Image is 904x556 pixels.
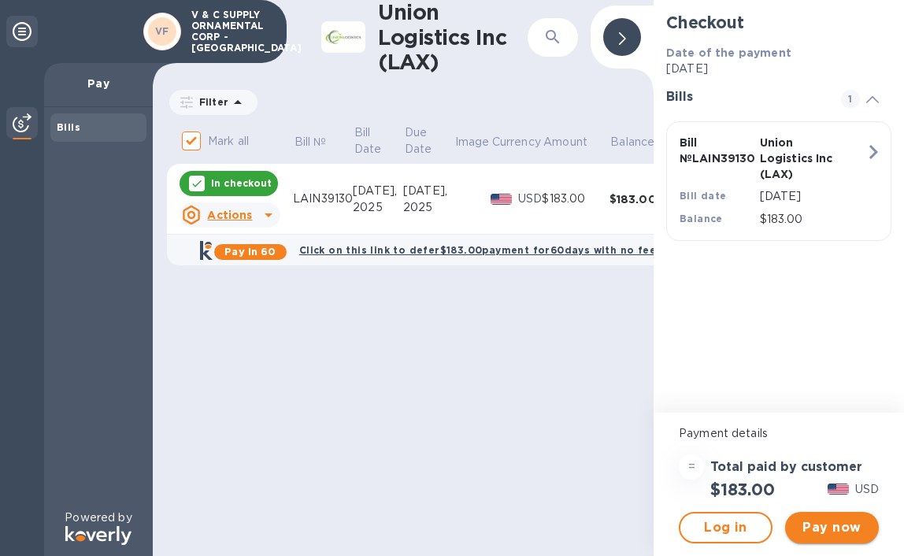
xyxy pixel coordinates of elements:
span: Bill Date [354,124,402,158]
u: Actions [207,209,252,221]
h2: $183.00 [710,480,775,499]
p: Bill № LAIN39130 [680,135,754,166]
b: Date of the payment [666,46,791,59]
div: [DATE], [403,183,454,199]
button: Bill №LAIN39130Union Logistics Inc (LAX)Bill date[DATE]Balance$183.00 [666,121,891,241]
p: Bill № [295,134,327,150]
p: Due Date [405,124,432,158]
div: [DATE], [353,183,403,199]
b: Bill date [680,190,727,202]
span: Log in [693,518,758,537]
p: $183.00 [760,211,865,228]
div: 2025 [403,199,454,216]
b: Click on this link to defer $183.00 payment for 60 days with no fee [299,244,656,256]
b: Balance [680,213,723,224]
b: VF [155,25,169,37]
button: Pay now [785,512,879,543]
p: Balance [610,134,654,150]
div: $183.00 [542,191,609,207]
p: Payment details [679,425,879,442]
p: Filter [193,95,228,109]
span: Amount [543,134,608,150]
h3: Bills [666,90,822,105]
span: Bill № [295,134,347,150]
span: Pay now [798,518,866,537]
img: Logo [65,526,132,545]
p: [DATE] [666,61,891,77]
div: = [679,454,704,480]
p: In checkout [211,176,272,190]
div: $183.00 [609,191,676,207]
h2: Checkout [666,13,891,32]
button: Log in [679,512,772,543]
p: V & C SUPPLY ORNAMENTAL CORP - [GEOGRAPHIC_DATA] [191,9,270,54]
div: LAIN39130 [293,191,353,207]
p: Image [455,134,490,150]
b: Pay in 60 [224,246,276,258]
p: Mark all [208,133,249,150]
img: USD [828,484,849,495]
p: Currency [492,134,541,150]
span: Balance [610,134,675,150]
p: Amount [543,134,587,150]
p: USD [518,191,543,207]
div: 2025 [353,199,403,216]
img: USD [491,194,512,205]
p: Pay [57,76,140,91]
p: Powered by [65,510,132,526]
h3: Total paid by customer [710,460,862,475]
span: 1 [841,90,860,109]
p: [DATE] [760,188,865,205]
p: Bill Date [354,124,382,158]
p: Union Logistics Inc (LAX) [760,135,834,182]
b: Bills [57,121,80,133]
p: USD [855,481,879,498]
span: Due Date [405,124,453,158]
